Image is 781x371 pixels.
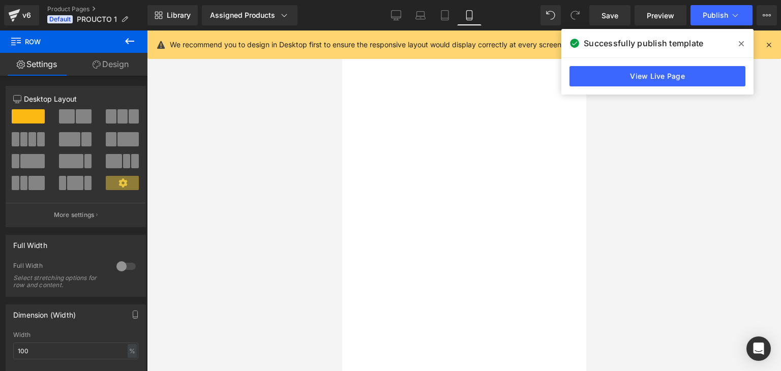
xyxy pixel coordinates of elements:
[635,5,686,25] a: Preview
[210,10,289,20] div: Assigned Products
[6,203,145,227] button: More settings
[128,344,137,358] div: %
[74,53,147,76] a: Design
[746,336,771,361] div: Open Intercom Messenger
[47,15,73,23] span: Default
[13,235,47,250] div: Full Width
[13,94,138,104] p: Desktop Layout
[384,5,408,25] a: Desktop
[13,331,138,338] div: Width
[13,343,138,359] input: auto
[47,5,147,13] a: Product Pages
[77,15,117,23] span: PROUCTO 1
[10,30,112,53] span: Row
[569,66,745,86] a: View Live Page
[433,5,457,25] a: Tablet
[167,11,191,20] span: Library
[20,9,33,22] div: v6
[602,10,618,21] span: Save
[4,5,39,25] a: v6
[54,210,95,220] p: More settings
[457,5,482,25] a: Mobile
[690,5,753,25] button: Publish
[647,10,674,21] span: Preview
[13,262,106,272] div: Full Width
[584,37,703,49] span: Successfully publish template
[757,5,777,25] button: More
[147,5,198,25] a: New Library
[170,39,635,50] p: We recommend you to design in Desktop first to ensure the responsive layout would display correct...
[13,274,105,289] div: Select stretching options for row and content.
[565,5,585,25] button: Redo
[408,5,433,25] a: Laptop
[13,305,76,319] div: Dimension (Width)
[703,11,728,19] span: Publish
[540,5,561,25] button: Undo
